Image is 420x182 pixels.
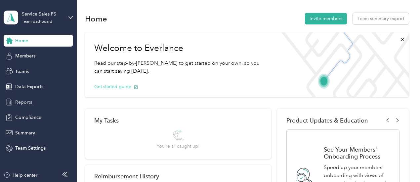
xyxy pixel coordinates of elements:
span: You’re all caught up! [157,143,199,150]
span: Home [15,37,28,44]
span: Reports [15,99,32,106]
span: Members [15,53,35,59]
button: Team summary export [353,13,409,24]
h1: See Your Members' Onboarding Process [324,146,392,160]
p: Read our step-by-[PERSON_NAME] to get started on your own, so you can start saving [DATE]. [94,59,267,75]
img: Welcome to everlance [276,32,408,97]
div: My Tasks [94,117,262,124]
iframe: Everlance-gr Chat Button Frame [383,145,420,182]
span: Data Exports [15,83,43,90]
div: Team dashboard [22,20,52,24]
h1: Welcome to Everlance [94,43,267,54]
button: Help center [4,172,37,179]
button: Invite members [305,13,347,24]
span: Team Settings [15,145,46,152]
span: Teams [15,68,29,75]
div: Service Sales PS [22,11,63,18]
h2: Reimbursement History [94,173,159,180]
button: Get started guide [94,83,138,90]
span: Compliance [15,114,41,121]
h1: Home [85,15,107,22]
span: Product Updates & Education [286,117,368,124]
span: Summary [15,129,35,136]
